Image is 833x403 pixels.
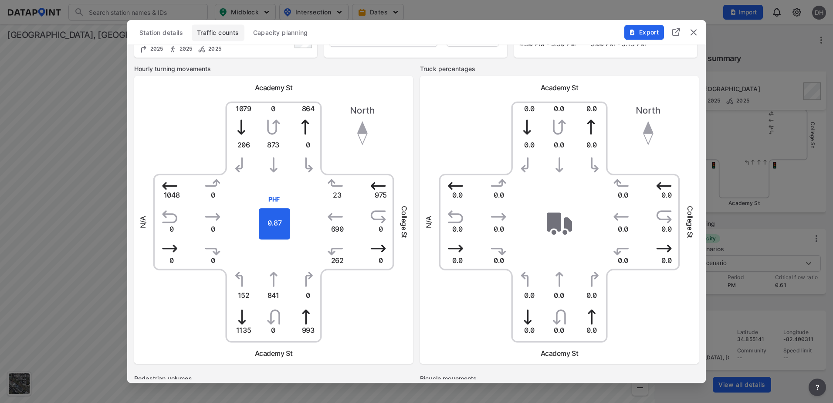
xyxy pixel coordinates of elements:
img: Turning count [139,44,148,53]
img: full_screen.b7bf9a36.svg [671,27,681,37]
span: Capacity planning [253,28,308,37]
img: close.efbf2170.svg [688,27,699,38]
label: Hourly turning movements [134,65,413,73]
img: Pedestrian count [169,44,177,53]
span: Export [629,28,658,37]
span: 2025 [148,45,163,52]
span: 2025 [177,45,193,52]
span: ? [814,382,821,393]
span: Academy St [255,83,293,92]
img: Bicycle count [197,44,206,53]
img: File%20-%20Download.70cf71cd.svg [629,29,636,36]
button: more [809,379,826,396]
label: Pedestrian volumes [134,374,413,383]
span: N/A [139,216,147,228]
div: basic tabs example [134,24,699,41]
button: delete [688,27,699,38]
span: College St [686,206,694,238]
span: College St [400,206,409,238]
button: Export [624,25,664,40]
span: N/A [424,216,433,228]
span: 2025 [206,45,221,52]
span: Traffic counts [197,28,239,37]
span: Station details [139,28,183,37]
label: Truck percentages [420,65,699,73]
span: Academy St [541,83,579,92]
label: Bicycle movements [420,374,699,383]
